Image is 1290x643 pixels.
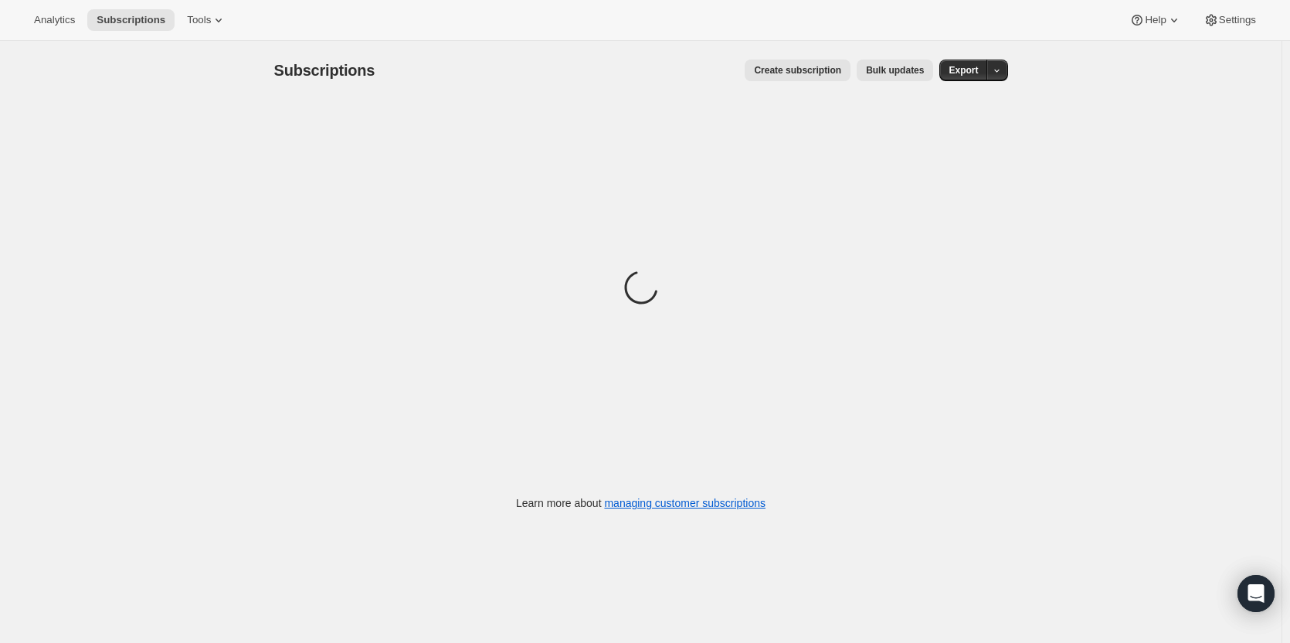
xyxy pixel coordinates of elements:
[1237,575,1275,612] div: Open Intercom Messenger
[25,9,84,31] button: Analytics
[34,14,75,26] span: Analytics
[754,64,841,77] span: Create subscription
[939,60,987,81] button: Export
[1145,14,1166,26] span: Help
[1194,9,1265,31] button: Settings
[178,9,236,31] button: Tools
[1120,9,1190,31] button: Help
[604,497,766,509] a: managing customer subscriptions
[274,62,375,79] span: Subscriptions
[97,14,165,26] span: Subscriptions
[187,14,211,26] span: Tools
[866,64,924,77] span: Bulk updates
[1219,14,1256,26] span: Settings
[745,60,850,81] button: Create subscription
[87,9,175,31] button: Subscriptions
[949,64,978,77] span: Export
[857,60,933,81] button: Bulk updates
[516,495,766,511] p: Learn more about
